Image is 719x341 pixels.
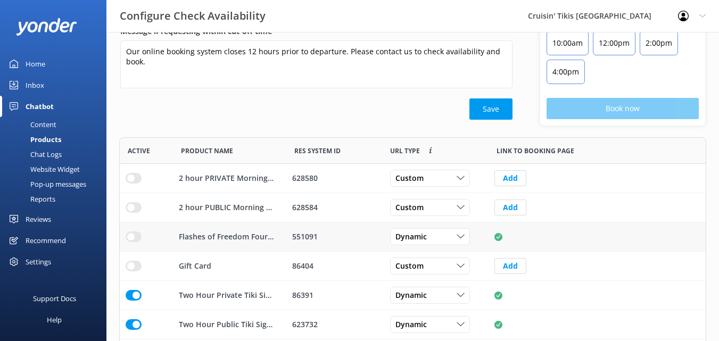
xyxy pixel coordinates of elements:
[469,98,513,120] button: Save
[292,260,376,272] div: 86404
[292,231,376,243] div: 551091
[33,288,76,309] div: Support Docs
[179,260,211,272] p: Gift Card
[494,170,526,186] button: Add
[16,18,77,36] img: yonder-white-logo.png
[6,132,61,147] div: Products
[6,192,55,206] div: Reports
[292,319,376,330] div: 623732
[552,37,583,49] p: 10:00am
[119,310,706,339] div: row
[120,40,513,88] textarea: Our online booking system closes 12 hours prior to departure. Please contact us to check availabi...
[179,319,274,330] p: Two Hour Public Tiki Sightseeing River Cruise
[6,132,106,147] a: Products
[119,193,706,222] div: row
[395,260,430,272] span: Custom
[494,258,526,274] button: Add
[119,222,706,252] div: row
[6,117,56,132] div: Content
[179,202,274,213] p: 2 hour PUBLIC Morning Mimosa Cruise
[292,172,376,184] div: 628580
[26,53,45,74] div: Home
[47,309,62,330] div: Help
[6,147,62,162] div: Chat Logs
[395,319,433,330] span: Dynamic
[599,37,630,49] p: 12:00pm
[181,146,233,156] span: Product Name
[6,177,106,192] a: Pop-up messages
[6,192,106,206] a: Reports
[6,162,80,177] div: Website Widget
[395,289,433,301] span: Dynamic
[292,289,376,301] div: 86391
[497,146,574,156] span: Link to booking page
[26,230,66,251] div: Recommend
[390,146,420,156] span: Link to booking page
[294,146,341,156] span: Res System ID
[6,147,106,162] a: Chat Logs
[179,289,274,301] p: Two Hour Private Tiki Sightseeing River Cruise
[26,209,51,230] div: Reviews
[119,252,706,281] div: row
[128,146,150,156] span: Active
[292,202,376,213] div: 628584
[6,117,106,132] a: Content
[119,281,706,310] div: row
[26,74,44,96] div: Inbox
[6,162,106,177] a: Website Widget
[179,231,274,243] p: Flashes of Freedom Fourth of July Fireworks Cruise
[395,202,430,213] span: Custom
[26,96,54,117] div: Chatbot
[552,65,579,78] p: 4:00pm
[6,177,86,192] div: Pop-up messages
[494,199,526,215] button: Add
[395,231,433,243] span: Dynamic
[179,172,274,184] p: 2 hour PRIVATE Morning Mimosa Cruise
[646,37,672,49] p: 2:00pm
[26,251,51,272] div: Settings
[395,172,430,184] span: Custom
[120,7,266,24] h3: Configure Check Availability
[119,164,706,193] div: row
